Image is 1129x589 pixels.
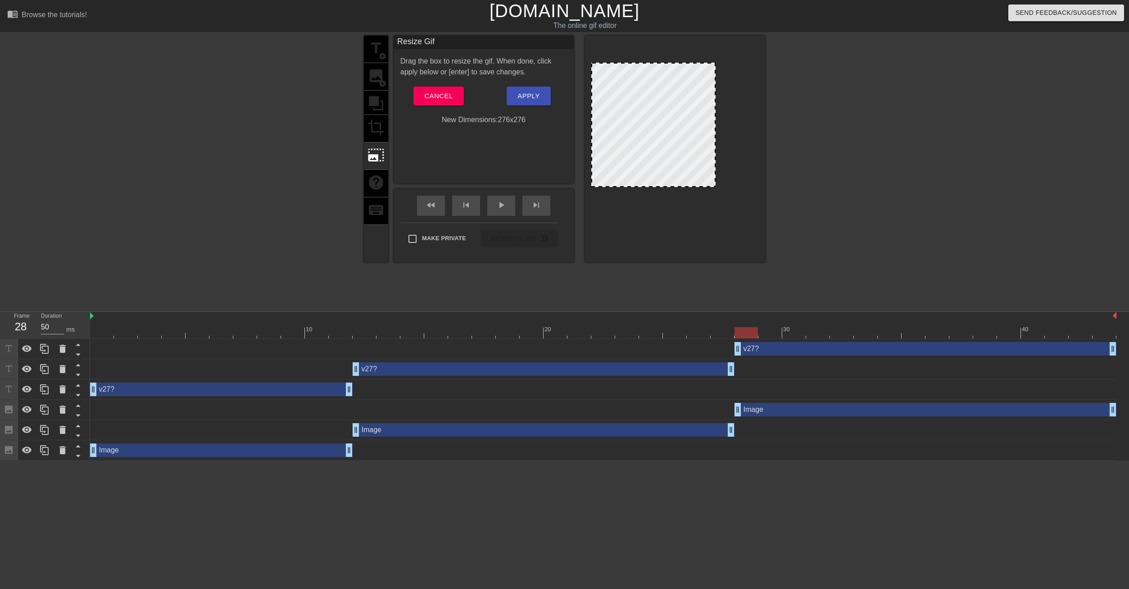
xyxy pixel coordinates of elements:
img: bound-end.png [1113,312,1116,319]
button: Apply [507,87,550,105]
span: drag_handle [351,425,360,434]
span: play_arrow [496,200,507,210]
span: fast_rewind [426,200,436,210]
span: drag_handle [733,405,742,414]
div: 20 [544,325,553,334]
div: ms [66,325,75,334]
div: New Dimensions: 276 x 276 [394,114,574,125]
a: [DOMAIN_NAME] [490,1,639,21]
div: 40 [1022,325,1030,334]
span: drag_handle [733,344,742,353]
span: Apply [517,90,540,102]
a: Browse the tutorials! [7,9,87,23]
div: Frame [7,312,34,338]
div: 30 [783,325,791,334]
div: The online gif editor [381,20,789,31]
span: drag_handle [351,365,360,374]
div: Drag the box to resize the gif. When done, click apply below or [enter] to save changes. [394,56,574,78]
span: Send Feedback/Suggestion [1016,7,1117,18]
span: drag_handle [345,446,354,455]
span: drag_handle [89,385,98,394]
button: Cancel [413,87,463,105]
span: Make Private [422,234,466,243]
span: drag_handle [89,446,98,455]
div: Browse the tutorials! [22,11,87,18]
div: Resize Gif [394,36,574,49]
span: menu_book [7,9,18,19]
div: 10 [306,325,314,334]
span: drag_handle [726,425,735,434]
label: Duration [41,314,62,319]
button: Send Feedback/Suggestion [1008,5,1124,21]
span: Cancel [424,90,453,102]
span: drag_handle [345,385,354,394]
span: skip_previous [461,200,472,210]
span: drag_handle [1108,344,1117,353]
span: skip_next [531,200,542,210]
div: 28 [14,319,27,335]
span: drag_handle [726,365,735,374]
span: photo_size_select_large [367,146,385,164]
span: drag_handle [1108,405,1117,414]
